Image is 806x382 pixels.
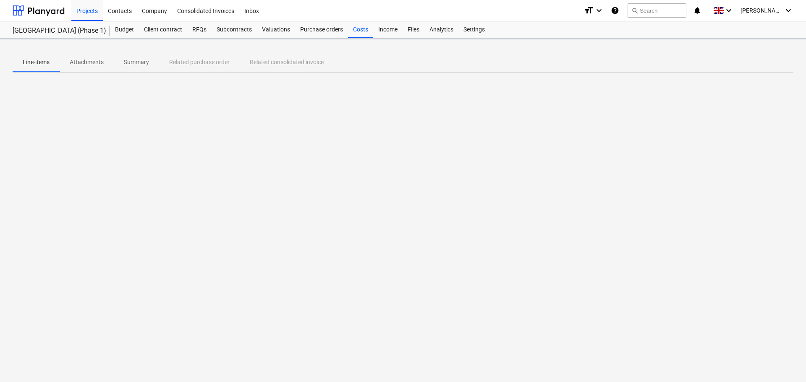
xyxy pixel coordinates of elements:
a: Budget [110,21,139,38]
a: Files [403,21,424,38]
a: RFQs [187,21,212,38]
a: Client contract [139,21,187,38]
a: Valuations [257,21,295,38]
i: keyboard_arrow_down [783,5,793,16]
a: Analytics [424,21,458,38]
p: Summary [124,58,149,67]
a: Settings [458,21,490,38]
a: Income [373,21,403,38]
iframe: Chat Widget [764,342,806,382]
span: search [631,7,638,14]
p: Line-items [23,58,50,67]
p: Attachments [70,58,104,67]
button: Search [628,3,686,18]
i: keyboard_arrow_down [724,5,734,16]
span: [PERSON_NAME] [741,7,782,14]
i: format_size [584,5,594,16]
div: [GEOGRAPHIC_DATA] (Phase 1) [13,26,100,35]
i: keyboard_arrow_down [594,5,604,16]
a: Costs [348,21,373,38]
a: Subcontracts [212,21,257,38]
a: Purchase orders [295,21,348,38]
i: Knowledge base [611,5,619,16]
i: notifications [693,5,701,16]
